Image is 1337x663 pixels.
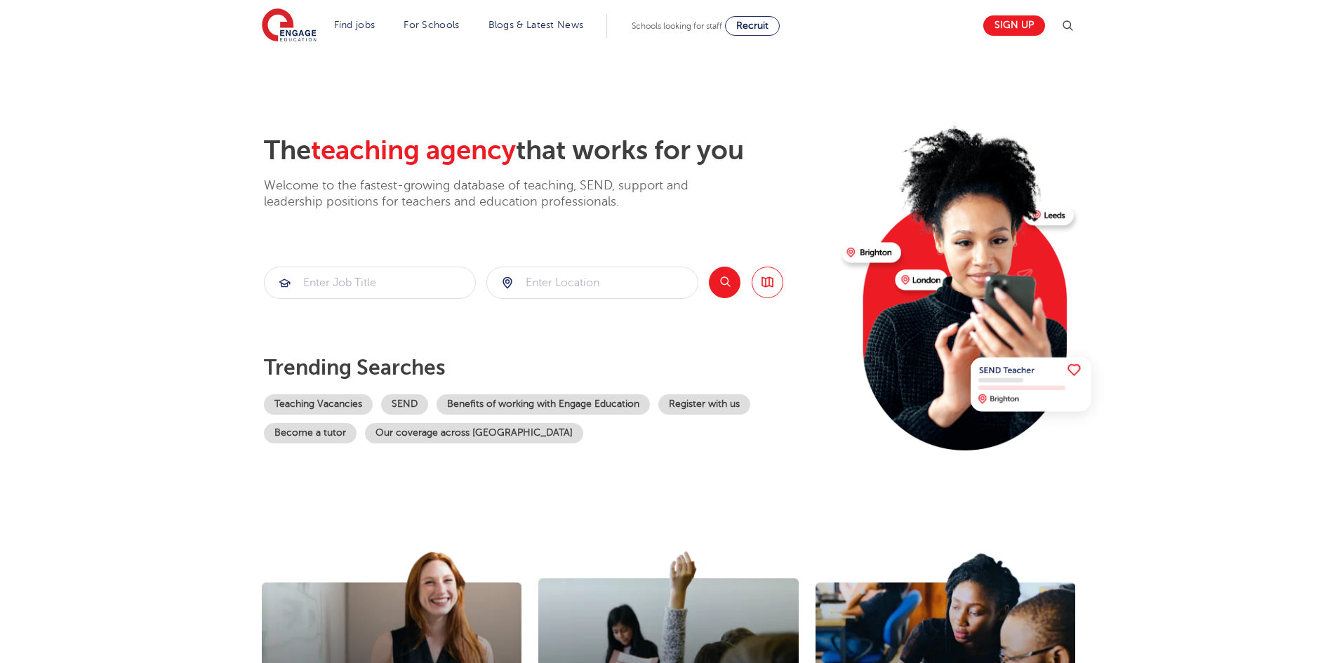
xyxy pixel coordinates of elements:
[487,267,698,298] input: Submit
[381,394,428,415] a: SEND
[262,8,317,43] img: Engage Education
[709,267,740,298] button: Search
[264,394,373,415] a: Teaching Vacancies
[736,20,769,31] span: Recruit
[404,20,459,30] a: For Schools
[264,355,830,380] p: Trending searches
[334,20,375,30] a: Find jobs
[658,394,750,415] a: Register with us
[486,267,698,299] div: Submit
[264,267,476,299] div: Submit
[264,423,357,443] a: Become a tutor
[437,394,650,415] a: Benefits of working with Engage Education
[725,16,780,36] a: Recruit
[983,15,1045,36] a: Sign up
[365,423,583,443] a: Our coverage across [GEOGRAPHIC_DATA]
[311,135,516,166] span: teaching agency
[265,267,475,298] input: Submit
[264,178,727,210] p: Welcome to the fastest-growing database of teaching, SEND, support and leadership positions for t...
[632,21,722,31] span: Schools looking for staff
[264,135,830,167] h2: The that works for you
[488,20,584,30] a: Blogs & Latest News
